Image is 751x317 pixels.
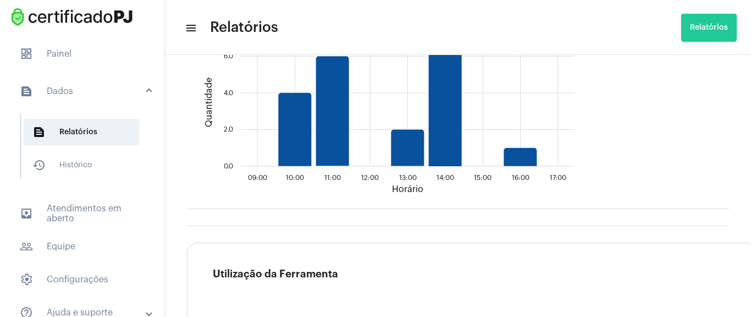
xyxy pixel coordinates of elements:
span: Atendimentos em aberto [11,200,153,227]
mat-icon: sidenav icon [32,125,46,139]
text: 17:00 [550,174,566,181]
mat-icon: sidenav icon [185,21,196,35]
path: 14:00 7 [429,38,462,166]
mat-icon: sidenav icon [20,240,33,253]
text: 09:00 [248,174,267,181]
text: 2.0 [224,126,233,133]
mat-expansion-panel-header: sidenav iconDados [7,74,164,109]
mat-icon: sidenav icon [20,85,33,98]
path: 16:00 1 [504,148,537,166]
img: fba4626d-73b5-6c3e-879c-9397d3eee438.png [9,6,135,29]
mat-icon: sidenav icon [20,207,33,220]
text: 4.0 [224,90,233,96]
button: Relatórios [681,14,737,41]
span: Painel [11,41,153,67]
text: 12:00 [361,174,379,181]
text: 10:00 [286,174,304,181]
path: 13:00 2 [391,129,424,166]
text: 0.0 [224,163,233,170]
text: Horário [392,185,423,194]
span: sidenav icon [20,273,33,286]
span: Relatórios [24,119,140,145]
text: 14:00 [437,174,454,181]
span: Histórico [24,152,140,178]
text: 6.0 [224,53,233,59]
mat-icon: sidenav icon [32,158,46,172]
path: 10:00 4 [278,93,311,166]
span: Configurações [11,266,153,293]
text: 16:00 [512,174,529,181]
div: sidenav iconDados [7,109,164,194]
span: Relatórios [210,19,278,36]
mat-panel-title: Dados [20,85,147,98]
text: 13:00 [399,174,417,181]
text: 11:00 [324,174,341,181]
text: Quantidade [205,78,213,127]
path: 11:00 6 [316,56,349,166]
span: sidenav icon [20,47,33,61]
span: Relatórios [690,24,728,31]
span: Equipe [11,233,153,260]
text: 15:00 [474,174,492,181]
